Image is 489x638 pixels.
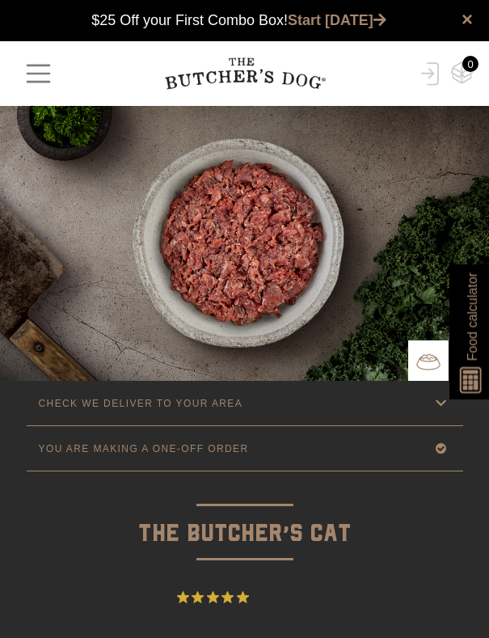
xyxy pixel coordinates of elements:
[416,349,441,374] img: TBD_Bowl.png
[462,10,473,29] a: close
[27,426,463,471] a: YOU ARE MAKING A ONE-OFF ORDER
[451,61,473,84] img: TBD_Cart-Empty.png
[39,398,243,409] p: CHECK WE DELIVER TO YOUR AREA
[462,56,478,72] div: 0
[288,12,386,28] a: Start [DATE]
[27,471,463,553] p: The Butcher’s Cat
[255,585,313,610] span: 5 Reviews
[39,443,249,454] p: YOU ARE MAKING A ONE-OFF ORDER
[462,273,482,361] span: Food calculator
[27,381,463,425] a: CHECK WE DELIVER TO YOUR AREA
[177,585,313,610] button: Rated 5 out of 5 stars from 5 reviews. Jump to reviews.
